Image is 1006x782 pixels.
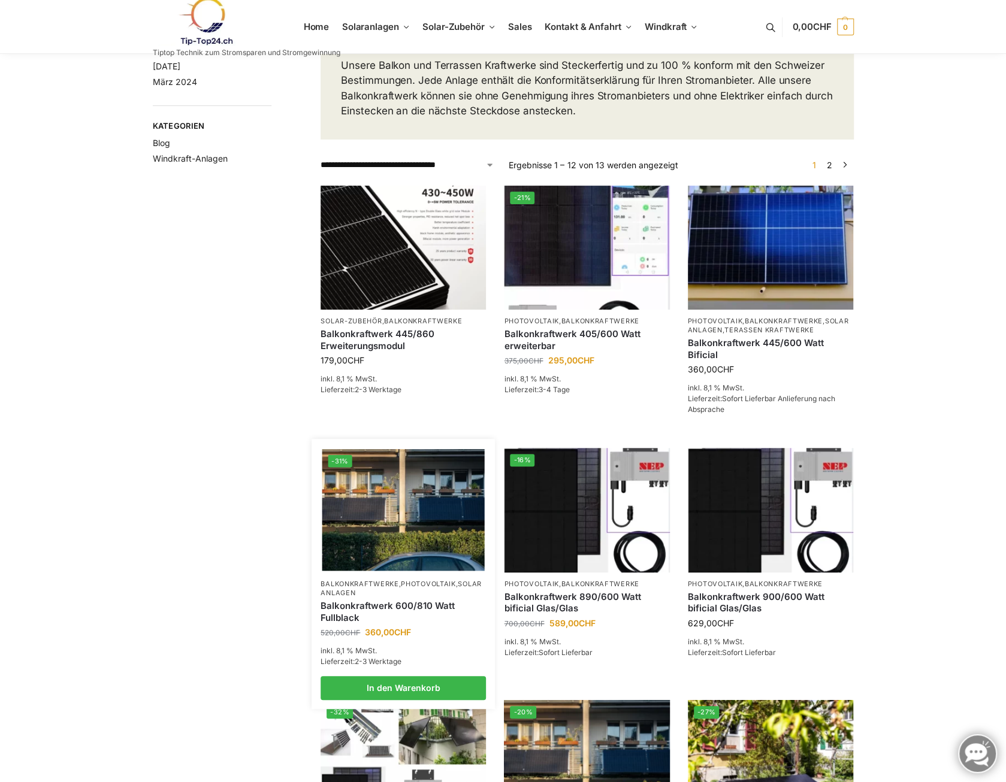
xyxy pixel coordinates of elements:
[422,21,485,32] span: Solar-Zubehör
[321,317,382,325] a: Solar-Zubehör
[840,159,849,171] a: →
[504,374,669,384] p: inkl. 8,1 % MwSt.
[688,337,853,360] a: Balkonkraftwerk 445/600 Watt Bificial
[504,636,669,647] p: inkl. 8,1 % MwSt.
[394,627,411,637] span: CHF
[401,580,455,588] a: Photovoltaik
[824,160,835,170] a: Seite 2
[504,619,544,628] bdi: 700,00
[561,317,639,325] a: Balkonkraftwerke
[345,628,360,637] span: CHF
[688,317,853,335] p: , , ,
[322,449,485,571] img: 2 Balkonkraftwerke
[688,317,849,334] a: Solaranlagen
[504,317,669,326] p: ,
[529,619,544,628] span: CHF
[717,618,734,628] span: CHF
[504,648,592,657] span: Lieferzeit:
[688,591,853,614] a: Balkonkraftwerk 900/600 Watt bificial Glas/Glas
[321,600,486,623] a: Balkonkraftwerk 600/810 Watt Fullblack
[321,374,486,384] p: inkl. 8,1 % MwSt.
[717,364,734,374] span: CHF
[321,580,482,597] a: Solaranlagen
[688,317,742,325] a: Photovoltaik
[561,580,639,588] a: Balkonkraftwerke
[577,355,594,365] span: CHF
[745,317,823,325] a: Balkonkraftwerke
[688,580,742,588] a: Photovoltaik
[504,317,558,325] a: Photovoltaik
[538,648,592,657] span: Sofort Lieferbar
[688,394,835,414] span: Lieferzeit:
[355,657,401,666] span: 2-3 Werktage
[384,317,462,325] a: Balkonkraftwerke
[504,448,669,572] a: -16%Bificiales Hochleistungsmodul
[153,138,170,148] a: Blog
[792,21,831,32] span: 0,00
[321,580,398,588] a: Balkonkraftwerke
[321,657,401,666] span: Lieferzeit:
[504,448,669,572] img: Bificiales Hochleistungsmodul
[153,61,180,71] a: [DATE]
[504,580,669,589] p: ,
[545,21,621,32] span: Kontakt & Anfahrt
[724,326,814,334] a: Terassen Kraftwerke
[355,385,401,394] span: 2-3 Werktage
[321,317,486,326] p: ,
[538,385,569,394] span: 3-4 Tage
[688,394,835,414] span: Sofort Lieferbar Anlieferung nach Absprache
[745,580,823,588] a: Balkonkraftwerke
[341,58,833,119] p: Unsere Balkon und Terrassen Kraftwerke sind Steckerfertig und zu 100 % konform mit den Schweizer ...
[321,328,486,351] a: Balkonkraftwerk 445/860 Erweiterungsmodul
[153,77,197,87] a: März 2024
[504,580,558,588] a: Photovoltaik
[805,159,853,171] nav: Produkt-Seitennummerierung
[504,356,543,365] bdi: 375,00
[688,364,734,374] bdi: 360,00
[578,618,595,628] span: CHF
[792,9,853,45] a: 0,00CHF 0
[321,385,401,394] span: Lieferzeit:
[365,627,411,637] bdi: 360,00
[321,645,486,656] p: inkl. 8,1 % MwSt.
[688,636,853,647] p: inkl. 8,1 % MwSt.
[153,120,272,132] span: Kategorien
[321,580,486,598] p: , ,
[549,618,595,628] bdi: 589,00
[504,328,669,351] a: Balkonkraftwerk 405/600 Watt erweiterbar
[321,355,364,365] bdi: 179,00
[548,355,594,365] bdi: 295,00
[508,21,532,32] span: Sales
[321,676,486,700] a: In den Warenkorb legen: „Balkonkraftwerk 600/810 Watt Fullblack“
[342,21,399,32] span: Solaranlagen
[688,580,853,589] p: ,
[504,385,569,394] span: Lieferzeit:
[809,160,819,170] span: Seite 1
[321,159,494,171] select: Shop-Reihenfolge
[504,186,669,310] img: Steckerfertig Plug & Play mit 410 Watt
[321,628,360,637] bdi: 520,00
[504,591,669,614] a: Balkonkraftwerk 890/600 Watt bificial Glas/Glas
[688,648,776,657] span: Lieferzeit:
[528,356,543,365] span: CHF
[813,21,832,32] span: CHF
[645,21,687,32] span: Windkraft
[688,186,853,310] img: Solaranlage für den kleinen Balkon
[153,153,228,163] a: Windkraft-Anlagen
[322,449,485,571] a: -31%2 Balkonkraftwerke
[722,648,776,657] span: Sofort Lieferbar
[837,19,854,35] span: 0
[153,49,340,56] p: Tiptop Technik zum Stromsparen und Stromgewinnung
[321,186,486,310] img: Balkonkraftwerk 445/860 Erweiterungsmodul
[688,383,853,393] p: inkl. 8,1 % MwSt.
[509,159,678,171] p: Ergebnisse 1 – 12 von 13 werden angezeigt
[688,618,734,628] bdi: 629,00
[504,186,669,310] a: -21%Steckerfertig Plug & Play mit 410 Watt
[348,355,364,365] span: CHF
[688,448,853,572] img: Bificiales Hochleistungsmodul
